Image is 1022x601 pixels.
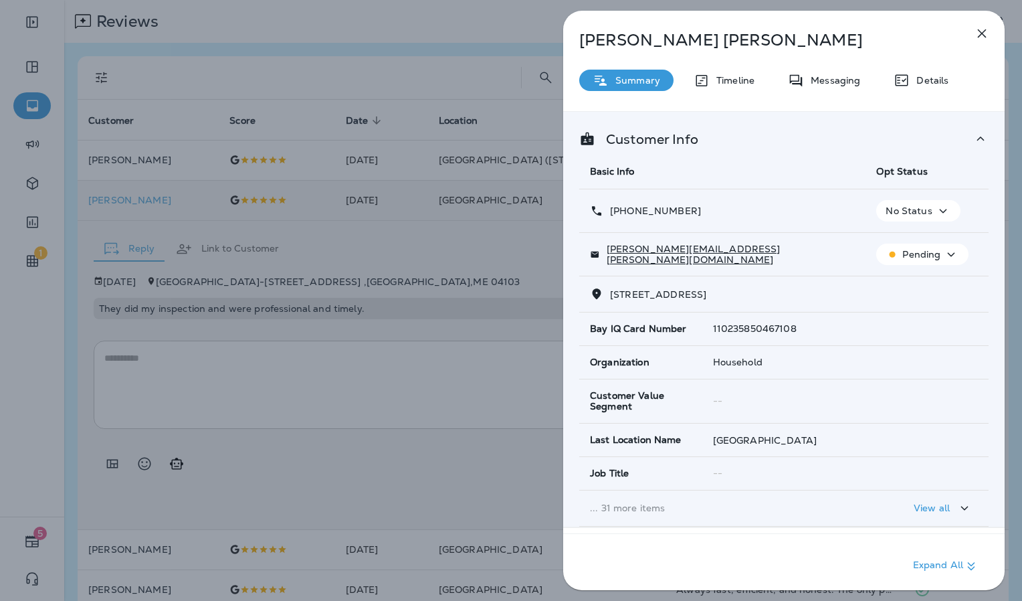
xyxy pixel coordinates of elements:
span: Customer Value Segment [590,390,692,413]
p: Messaging [804,75,860,86]
p: Expand All [913,558,979,574]
button: View all [908,496,978,521]
span: [GEOGRAPHIC_DATA] [713,434,817,446]
p: [PERSON_NAME][EMAIL_ADDRESS][PERSON_NAME][DOMAIN_NAME] [600,244,855,265]
p: Customer Info [595,134,698,145]
button: No Status [876,200,960,222]
span: Household [713,356,762,368]
p: View all [914,503,950,513]
span: Job Title [590,468,629,479]
p: Timeline [710,75,754,86]
span: Organization [590,357,649,368]
p: Details [910,75,948,86]
span: -- [713,467,722,479]
p: Summary [609,75,660,86]
p: [PERSON_NAME] [PERSON_NAME] [579,31,944,50]
span: [STREET_ADDRESS] [610,288,706,300]
span: Opt Status [876,165,927,177]
span: -- [713,395,722,407]
button: Expand All [908,554,985,578]
span: Last Location Name [590,434,682,446]
p: [PHONE_NUMBER] [603,205,701,216]
p: Pending [902,249,940,260]
span: Bay IQ Card Number [590,323,687,335]
span: 110235850467108 [713,323,797,335]
p: No Status [886,205,932,216]
button: Pending [876,244,968,265]
span: Basic Info [590,165,634,177]
p: ... 31 more items [590,503,855,513]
